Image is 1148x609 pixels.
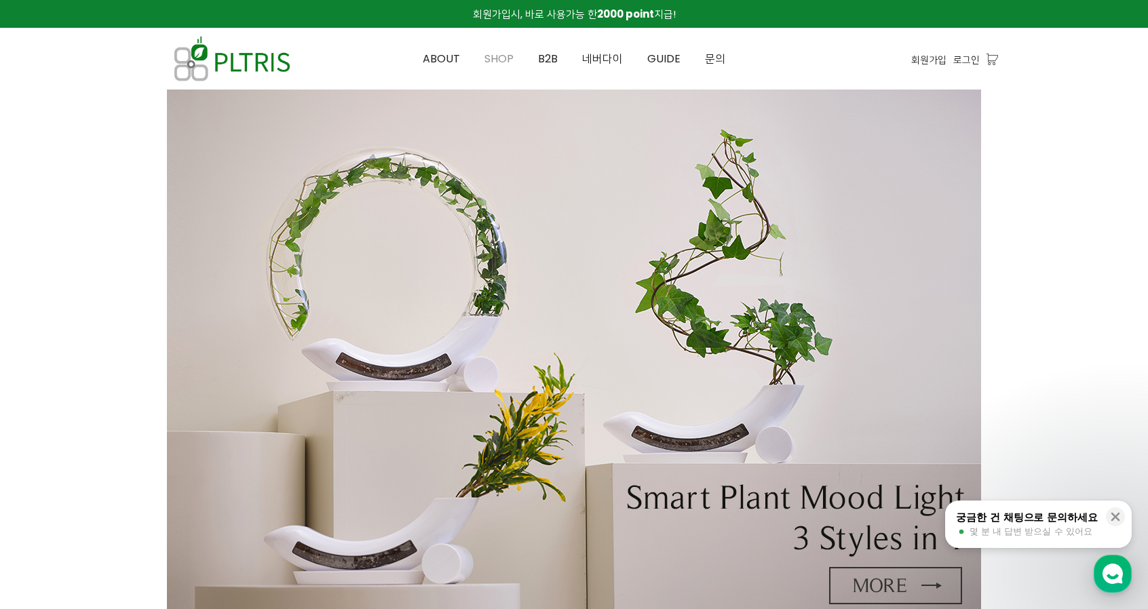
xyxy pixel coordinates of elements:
a: 로그인 [953,52,980,67]
span: 홈 [43,450,51,461]
a: 네버다이 [570,28,635,90]
a: B2B [526,28,570,90]
span: 네버다이 [582,51,623,66]
a: 문의 [693,28,738,90]
span: B2B [538,51,558,66]
a: 홈 [4,430,90,464]
strong: 2000 point [597,7,654,21]
span: 문의 [705,51,725,66]
a: 대화 [90,430,175,464]
a: 회원가입 [911,52,946,67]
span: 회원가입시, 바로 사용가능 한 지급! [473,7,676,21]
a: GUIDE [635,28,693,90]
a: SHOP [472,28,526,90]
span: SHOP [484,51,514,66]
span: GUIDE [647,51,681,66]
a: 설정 [175,430,261,464]
span: 설정 [210,450,226,461]
span: 대화 [124,451,140,462]
a: ABOUT [410,28,472,90]
span: ABOUT [423,51,460,66]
